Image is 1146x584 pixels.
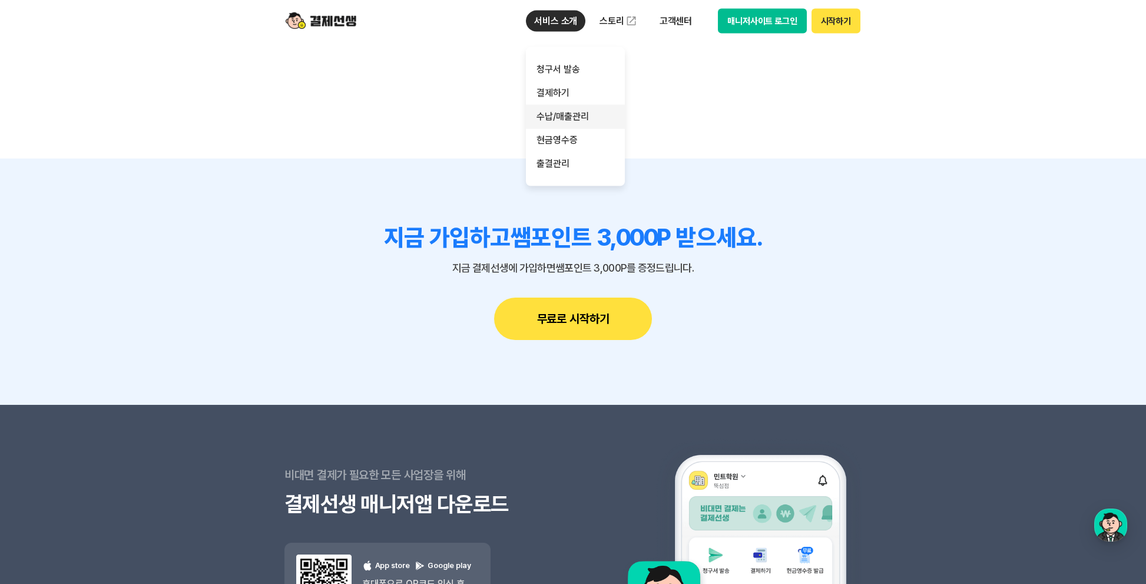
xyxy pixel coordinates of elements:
p: 고객센터 [651,11,700,32]
a: 홈 [4,374,78,403]
a: 설정 [152,374,226,403]
span: 대화 [108,392,122,401]
img: logo [286,10,356,32]
button: 시작하기 [812,9,860,34]
p: App store [362,560,410,572]
a: 현금영수증 [526,128,625,152]
p: Google play [415,560,471,572]
button: 무료로 시작하기 [494,298,652,340]
a: 대화 [78,374,152,403]
h3: 지금 가입하고 쌤포인트 3,000P 받으세요. [284,223,862,252]
a: 스토리 [591,9,645,33]
img: 구글 플레이 로고 [415,560,425,571]
span: 설정 [182,391,196,401]
p: 지금 결제선생에 가입하면 쌤포인트 3,000P를 증정드립니다. [284,262,862,274]
p: 서비스 소개 [526,11,585,32]
a: 수납/매출관리 [526,105,625,128]
img: 애플 로고 [362,560,373,571]
p: 비대면 결제가 필요한 모든 사업장을 위해 [284,460,573,490]
span: 홈 [37,391,44,401]
button: 매니저사이트 로그인 [718,9,807,34]
img: 외부 도메인 오픈 [625,15,637,27]
a: 출결관리 [526,152,625,176]
a: 청구서 발송 [526,58,625,81]
h3: 결제선생 매니저앱 다운로드 [284,490,573,519]
a: 결제하기 [526,81,625,105]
